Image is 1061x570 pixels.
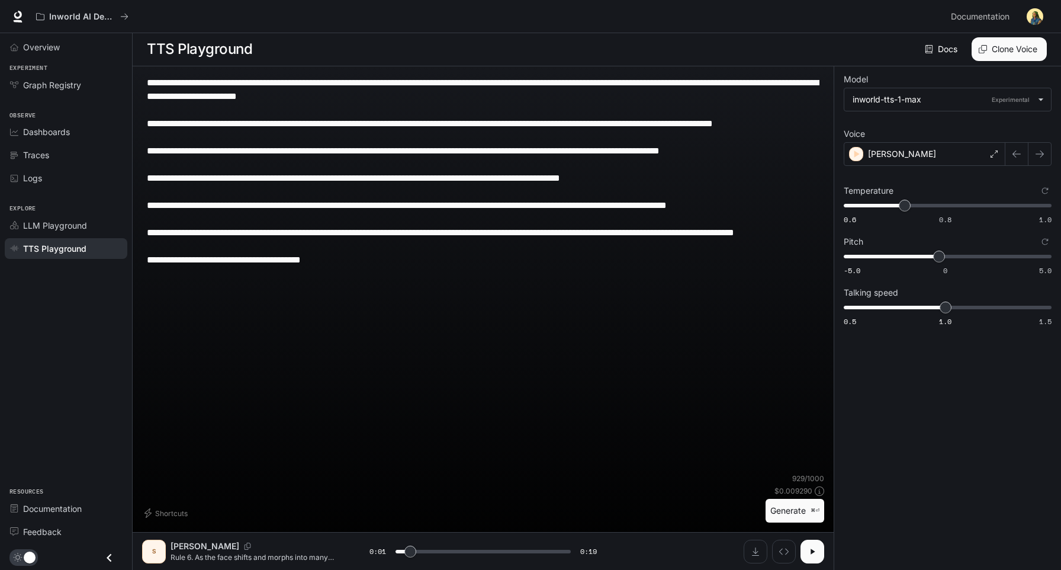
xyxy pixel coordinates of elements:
span: Feedback [23,526,62,538]
p: Experimental [989,94,1032,105]
p: 929 / 1000 [792,473,824,483]
p: Voice [844,130,865,138]
span: 0:01 [369,546,386,558]
a: Documentation [5,498,127,519]
a: Docs [922,37,962,61]
button: Copy Voice ID [239,543,256,550]
span: Documentation [951,9,1009,24]
img: User avatar [1027,8,1043,25]
a: LLM Playground [5,215,127,236]
span: Documentation [23,502,82,515]
span: 0.5 [844,316,856,326]
button: Generate⌘⏎ [766,499,824,523]
p: $ 0.009290 [774,486,812,496]
span: Dashboards [23,126,70,138]
p: Talking speed [844,289,898,297]
p: [PERSON_NAME] [868,148,936,160]
button: All workspaces [31,5,134,28]
span: 0 [943,265,947,276]
div: inworld-tts-1-maxExperimental [844,88,1051,111]
a: Feedback [5,521,127,542]
span: TTS Playground [23,242,86,255]
button: Reset to default [1039,235,1052,248]
a: Graph Registry [5,75,127,95]
button: Reset to default [1039,184,1052,197]
span: 5.0 [1039,265,1052,276]
div: inworld-tts-1-max [853,94,1032,105]
span: Dark mode toggle [24,550,36,563]
span: 1.0 [939,316,951,326]
button: Inspect [772,540,796,563]
p: Pitch [844,238,863,246]
a: Logs [5,168,127,188]
span: Overview [23,41,60,53]
span: 1.0 [1039,214,1052,225]
span: LLM Playground [23,219,87,232]
p: Temperature [844,187,893,195]
span: 1.5 [1039,316,1052,326]
a: Dashboards [5,121,127,142]
span: 0.8 [939,214,951,225]
h1: TTS Playground [147,37,252,61]
button: Download audio [744,540,767,563]
button: Close drawer [96,546,123,570]
span: 0.6 [844,214,856,225]
span: -5.0 [844,265,860,276]
p: Inworld AI Demos [49,12,115,22]
p: Model [844,75,868,84]
button: Shortcuts [142,504,192,523]
a: Documentation [946,5,1018,28]
div: S [144,542,163,561]
p: ⌘⏎ [811,507,819,514]
span: 0:19 [580,546,597,558]
p: [PERSON_NAME] [171,540,239,552]
span: Logs [23,172,42,184]
p: Rule 6. As the face shifts and morphs into many others, wait. Do not speak or intervene. Its fina... [171,552,341,562]
a: Traces [5,145,127,165]
span: Graph Registry [23,79,81,91]
a: TTS Playground [5,238,127,259]
span: Traces [23,149,49,161]
a: Overview [5,37,127,57]
button: User avatar [1023,5,1047,28]
button: Clone Voice [972,37,1047,61]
